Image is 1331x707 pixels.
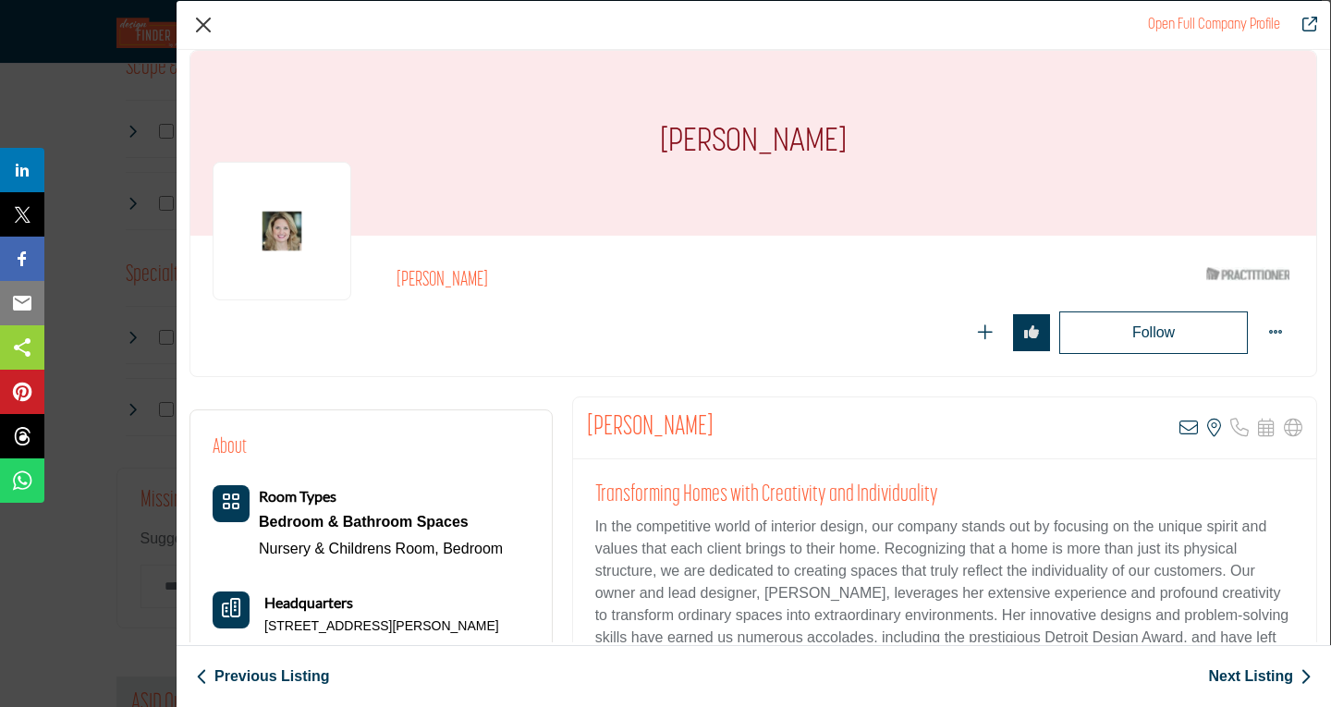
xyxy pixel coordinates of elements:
[967,314,1004,351] button: Redirect to login page
[259,541,439,556] a: Nursery & Childrens Room,
[587,411,714,445] h2: Ruth Casper
[595,516,1294,671] p: In the competitive world of interior design, our company stands out by focusing on the unique spi...
[1059,311,1248,354] button: Redirect to login
[595,481,1294,509] h2: Transforming Homes with Creativity and Individuality
[259,508,503,536] a: Bedroom & Bathroom Spaces
[1257,314,1294,351] button: More Options
[259,489,336,505] a: Room Types
[213,162,351,300] img: ruth-casper logo
[1206,262,1289,286] img: ASID Qualified Practitioners
[213,591,250,628] button: Headquarter icon
[1208,665,1312,688] a: Next Listing
[1289,14,1317,36] a: Redirect to ruth-casper
[1148,18,1280,32] a: Redirect to ruth-casper
[196,665,329,688] a: Previous Listing
[1013,314,1050,351] button: Redirect to login page
[264,617,499,636] p: [STREET_ADDRESS][PERSON_NAME]
[660,51,847,236] h1: [PERSON_NAME]
[189,11,217,39] button: Close
[443,541,503,556] a: Bedroom
[213,433,247,463] h2: About
[264,591,353,614] b: Headquarters
[213,485,250,522] button: Category Icon
[259,487,336,505] b: Room Types
[397,269,905,293] h2: [PERSON_NAME]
